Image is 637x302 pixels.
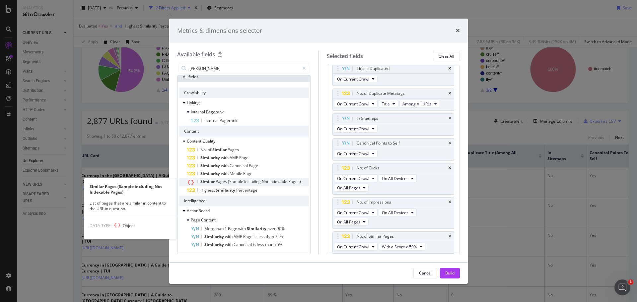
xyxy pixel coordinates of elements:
span: AMP [234,234,243,239]
span: Canonical [234,242,253,247]
div: Crawlability [179,88,309,98]
span: Similar [200,179,216,184]
span: More [204,226,215,231]
span: with [238,226,247,231]
span: Pagerank [220,118,237,123]
input: Search by field name [189,63,299,73]
button: On Current Crawl [334,75,378,83]
span: Page [239,155,248,160]
div: No. of ImpressionstimesOn Current CrawlOn All DevicesOn All Pages [332,197,455,229]
span: less [257,234,266,239]
div: Content [179,126,309,137]
span: (Sample [228,179,244,184]
button: On Current Crawl [334,243,378,251]
span: On Current Crawl [337,126,369,132]
span: On All Devices [382,210,408,215]
div: times [448,141,451,145]
span: ActionBoard [187,208,210,213]
span: No. [200,147,208,152]
div: No. of Impressions [357,199,391,206]
button: Among All URLs [399,100,440,108]
div: times [448,234,451,238]
div: Similar Pages (Sample including Not Indexable Pages) [84,184,177,195]
div: No. of Similar Pages [357,233,394,240]
span: Similarity [200,171,221,176]
span: 1 [225,226,228,231]
span: Similarity [200,155,221,160]
span: Similarity [204,242,225,247]
div: Canonical Points to Self [357,140,400,147]
span: Internal [204,118,220,123]
span: Canonical [230,163,249,168]
span: including [244,179,262,184]
span: Highest [200,187,216,193]
span: Similarity [204,234,225,239]
span: over [267,226,277,231]
button: Title [379,100,398,108]
div: In SitemapstimesOn Current Crawl [332,113,455,136]
span: than [215,226,225,231]
span: Internal [191,109,206,115]
span: Mobile [230,171,243,176]
span: Not [262,179,269,184]
span: is [253,242,257,247]
button: On All Pages [334,184,369,192]
span: less [257,242,265,247]
button: On Current Crawl [334,150,378,157]
span: Page [243,234,253,239]
span: Page [249,163,258,168]
button: On Current Crawl [334,100,378,108]
span: Linking [187,100,200,105]
div: times [456,27,460,35]
div: times [448,91,451,95]
span: 75% [275,234,283,239]
span: Pages) [288,179,301,184]
div: times [448,67,451,71]
div: Clear All [439,53,454,59]
span: Page [243,171,252,176]
div: times [448,166,451,170]
span: than [265,242,274,247]
span: with [225,234,234,239]
div: No. of Clicks [357,165,379,171]
span: On Current Crawl [337,76,369,82]
span: On Current Crawl [337,176,369,181]
div: No. of Similar PagestimesOn Current CrawlWith a Score ≥ 50% [332,231,455,254]
span: of [208,147,212,152]
span: AMP [230,155,239,160]
span: Indexable [269,179,288,184]
span: On Current Crawl [337,101,369,107]
div: Available fields [177,51,215,58]
span: Among All URLs [402,101,432,107]
span: with [225,242,234,247]
span: Similar [212,147,228,152]
span: Pagerank [206,109,224,115]
div: Metrics & dimensions selector [177,27,262,35]
span: with [221,171,230,176]
div: No. of ClickstimesOn Current CrawlOn All DevicesOn All Pages [332,163,455,195]
span: On Current Crawl [337,151,369,156]
div: modal [169,19,468,284]
span: On All Devices [382,176,408,181]
span: Content [201,217,216,223]
span: Pages [228,147,239,152]
span: 75% [274,242,282,247]
span: Similarity [216,187,236,193]
span: Similarity [247,226,267,231]
span: On Current Crawl [337,210,369,215]
button: On All Devices [379,209,417,216]
span: 90% [277,226,285,231]
span: Title [382,101,390,107]
div: times [448,116,451,120]
button: Build [440,268,460,278]
button: On Current Crawl [334,125,378,133]
span: with [221,155,230,160]
span: Content [187,138,202,144]
div: Canonical Points to SelftimesOn Current Crawl [332,138,455,160]
div: Build [445,270,455,276]
button: Clear All [433,51,460,61]
button: On All Pages [334,218,369,226]
span: Pages [216,179,228,184]
div: Intelligence [179,196,309,206]
div: No. of Duplicate Metatags [357,90,405,97]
